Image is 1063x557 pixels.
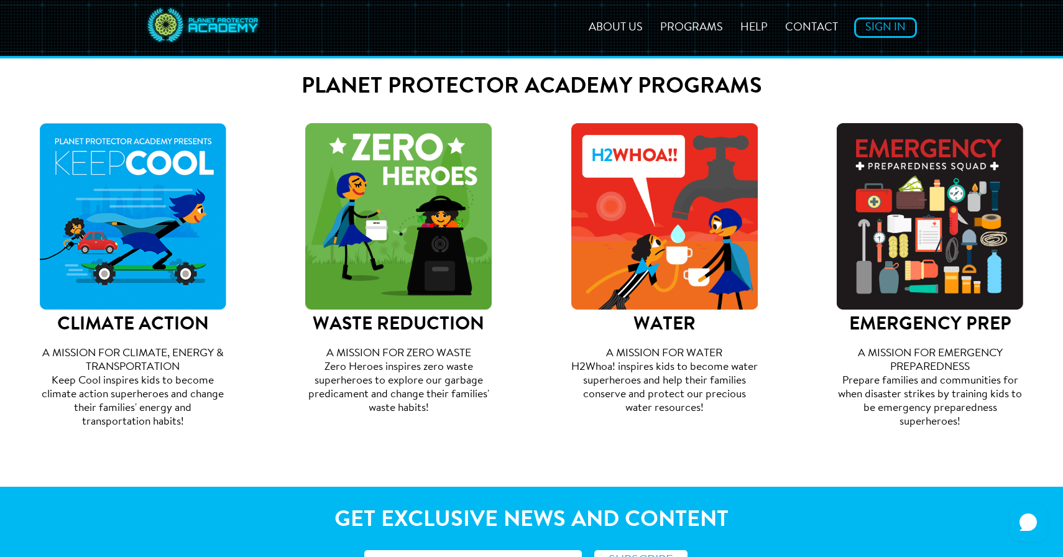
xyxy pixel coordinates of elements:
a: Help [733,22,775,34]
a: WATERA MISSION FOR WATERH2Whoa! inspires kids to become water superheroes and help their families... [542,302,786,415]
h2: WASTE REDUCTION [305,316,492,334]
img: H2Whoa-no-padding.png [571,123,758,310]
h2: CLIMATE ACTION [40,316,226,334]
a: CLIMATE ACTIONA MISSION FOR CLIMATE, ENERGY & TRANSPORTATIONKeep Cool inspires kids to become cli... [11,302,255,429]
p: A MISSION FOR CLIMATE, ENERGY & TRANSPORTATION Keep Cool inspires kids to become climate action s... [40,347,226,429]
a: WASTE REDUCTIONA MISSION FOR ZERO WASTEZero Heroes inspires zero waste superheroes to explore our... [277,302,521,415]
img: Emergency-Prep-Squad-no-padding.png [837,123,1023,310]
a: Planet Protector Academy Programs [301,76,762,104]
h2: WATER [571,316,758,334]
h2: EMERGENCY PREP [837,316,1023,334]
a: Programs [653,22,730,34]
p: A MISSION FOR EMERGENCY PREPAREDNESS Prepare families and communities for when disaster strikes b... [837,347,1023,429]
img: planet-protector-academy-keep-cool.png [40,123,226,310]
h1: Get exclusive news and content [196,509,867,532]
a: Contact [778,22,845,34]
a: Sign In [854,17,917,38]
img: Zero-Heroes-no-padding.png [305,123,492,310]
iframe: HelpCrunch [1007,501,1051,545]
a: About Us [581,22,650,34]
a: EMERGENCY PREPA MISSION FOR EMERGENCY PREPAREDNESSPrepare families and communities for when disas... [808,302,1052,429]
img: Planet Protector Logo desktop [146,6,260,44]
p: A MISSION FOR WATER H2Whoa! inspires kids to become water superheroes and help their families con... [571,347,758,415]
p: A MISSION FOR ZERO WASTE Zero Heroes inspires zero waste superheroes to explore our garbage predi... [305,347,492,415]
